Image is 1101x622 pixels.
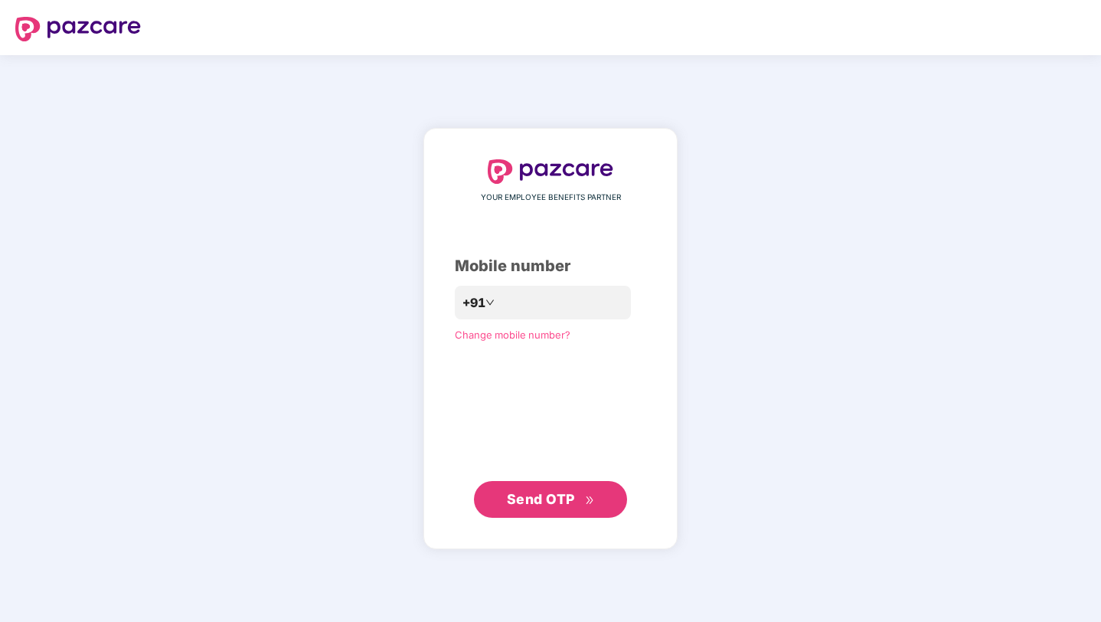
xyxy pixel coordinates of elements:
[474,481,627,518] button: Send OTPdouble-right
[585,496,595,506] span: double-right
[455,254,646,278] div: Mobile number
[481,192,621,204] span: YOUR EMPLOYEE BENEFITS PARTNER
[462,293,485,313] span: +91
[488,159,613,184] img: logo
[455,329,570,341] a: Change mobile number?
[15,17,141,41] img: logo
[507,491,575,507] span: Send OTP
[485,298,495,307] span: down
